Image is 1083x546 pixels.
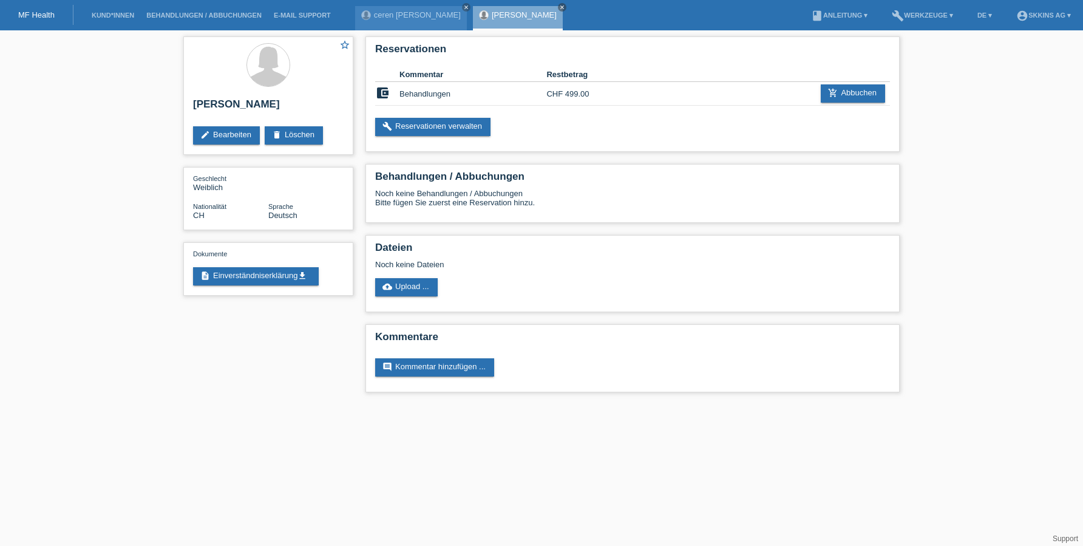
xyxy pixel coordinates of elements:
[193,98,344,117] h2: [PERSON_NAME]
[492,10,557,19] a: [PERSON_NAME]
[18,10,55,19] a: MF Health
[811,10,823,22] i: book
[193,211,205,220] span: Schweiz
[375,242,890,260] h2: Dateien
[374,10,461,19] a: ceren [PERSON_NAME]
[375,331,890,349] h2: Kommentare
[268,211,297,220] span: Deutsch
[193,267,319,285] a: descriptionEinverständniserklärungget_app
[86,12,140,19] a: Kund*innen
[375,189,890,216] div: Noch keine Behandlungen / Abbuchungen Bitte fügen Sie zuerst eine Reservation hinzu.
[268,12,337,19] a: E-Mail Support
[375,278,438,296] a: cloud_uploadUpload ...
[399,67,546,82] th: Kommentar
[892,10,904,22] i: build
[821,84,885,103] a: add_shopping_cartAbbuchen
[265,126,323,145] a: deleteLöschen
[339,39,350,52] a: star_border
[375,86,390,100] i: account_balance_wallet
[382,282,392,292] i: cloud_upload
[375,171,890,189] h2: Behandlungen / Abbuchungen
[559,4,565,10] i: close
[193,250,227,258] span: Dokumente
[399,82,546,106] td: Behandlungen
[140,12,268,19] a: Behandlungen / Abbuchungen
[375,358,494,377] a: commentKommentar hinzufügen ...
[375,260,746,269] div: Noch keine Dateien
[193,175,226,182] span: Geschlecht
[297,271,307,281] i: get_app
[805,12,874,19] a: bookAnleitung ▾
[193,126,260,145] a: editBearbeiten
[546,67,620,82] th: Restbetrag
[200,271,210,281] i: description
[375,43,890,61] h2: Reservationen
[268,203,293,210] span: Sprache
[462,3,470,12] a: close
[463,4,469,10] i: close
[1016,10,1028,22] i: account_circle
[339,39,350,50] i: star_border
[971,12,998,19] a: DE ▾
[382,362,392,372] i: comment
[886,12,959,19] a: buildWerkzeuge ▾
[382,121,392,131] i: build
[828,88,838,98] i: add_shopping_cart
[1010,12,1077,19] a: account_circleSKKINS AG ▾
[193,203,226,210] span: Nationalität
[200,130,210,140] i: edit
[272,130,282,140] i: delete
[193,174,268,192] div: Weiblich
[1053,534,1078,543] a: Support
[375,118,491,136] a: buildReservationen verwalten
[558,3,566,12] a: close
[546,82,620,106] td: CHF 499.00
